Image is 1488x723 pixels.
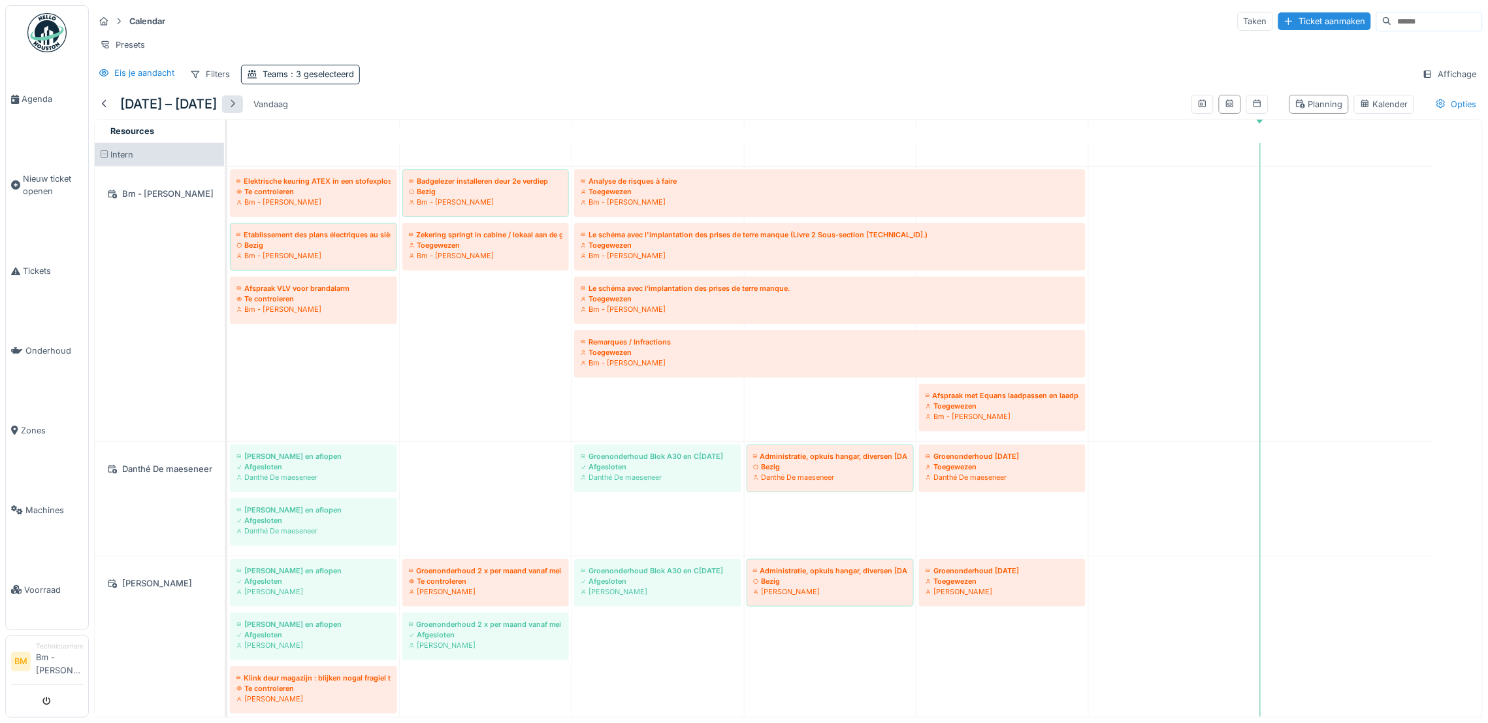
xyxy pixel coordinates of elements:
div: Toegewezen [581,347,1079,358]
span: Agenda [22,93,83,105]
div: Analyse de risques à faire [581,176,1079,186]
div: Te controleren [236,294,391,304]
div: Danthé De maeseneer [103,461,216,477]
div: Groenonderhoud 2 x per maand vanaf mei tot en met oktober [409,565,562,576]
div: Afgesloten [236,576,391,586]
span: Onderhoud [25,345,83,357]
div: Afgesloten [236,630,391,640]
div: Zekering springt in cabine / lokaal aan de garage [409,229,562,240]
div: [PERSON_NAME] [581,586,735,597]
div: Toegewezen [581,240,1079,250]
span: Tickets [23,265,83,277]
div: [PERSON_NAME] [926,586,1079,597]
div: [PERSON_NAME] en aflopen [236,619,391,630]
a: Onderhoud [6,311,88,391]
a: 30 september 2025 [468,122,504,140]
div: Teams [263,68,354,80]
div: [PERSON_NAME] [753,586,907,597]
div: Toegewezen [581,186,1079,197]
div: Groenonderhoud [DATE] [926,451,1079,462]
a: Machines [6,470,88,550]
div: Bezig [753,462,907,472]
div: [PERSON_NAME] [236,640,391,650]
a: 1 oktober 2025 [639,122,676,140]
div: Bm - [PERSON_NAME] [236,250,391,261]
div: Bm - [PERSON_NAME] [409,250,562,261]
div: Bm - [PERSON_NAME] [581,250,1079,261]
div: Groenonderhoud [DATE] [926,565,1079,576]
strong: Calendar [124,15,170,27]
span: Zones [21,424,83,437]
div: Badgelezer installeren deur 2e verdiep [409,176,562,186]
div: Vandaag [248,95,293,113]
span: Voorraad [24,584,83,596]
img: Badge_color-CXgf-gQk.svg [27,13,67,52]
div: [PERSON_NAME] en aflopen [236,451,391,462]
div: Te controleren [409,576,562,586]
div: Bm - [PERSON_NAME] [409,197,562,207]
div: Te controleren [236,683,391,694]
div: Toegewezen [581,294,1079,304]
div: Klink deur magazijn : blijken nogal fragiel te zijn [236,673,391,683]
div: Administratie, opkuis hangar, diversen [DATE] [753,451,907,462]
span: Resources [110,126,154,136]
div: [PERSON_NAME] [409,586,562,597]
li: BM [11,652,31,671]
a: 2 oktober 2025 [812,122,849,140]
div: Bm - [PERSON_NAME] [581,304,1079,314]
div: Presets [94,35,151,54]
div: Danthé De maeseneer [926,472,1079,482]
a: 29 september 2025 [293,122,333,140]
div: [PERSON_NAME] [409,640,562,650]
div: Technicusmanager [36,641,83,651]
li: Bm - [PERSON_NAME] [36,641,83,682]
div: Te controleren [236,186,391,197]
div: [PERSON_NAME] en aflopen [236,505,391,515]
div: Afspraak met Equans laadpassen en laadpalen - [PERSON_NAME] [926,390,1079,401]
div: Le schéma avec l’implantation des prises de terre manque. [581,283,1079,294]
a: Agenda [6,59,88,139]
span: Intern [110,150,133,160]
div: [PERSON_NAME] [103,575,216,592]
div: Elektrische keuring ATEX in een stofexplosieve atmosfeer - ACEG om 13 uur [236,176,391,186]
div: Afgesloten [581,576,735,586]
a: Tickets [6,231,88,311]
div: [PERSON_NAME] [236,694,391,704]
span: Nieuw ticket openen [23,173,83,197]
div: Bm - [PERSON_NAME] [236,197,391,207]
div: Taken [1238,12,1273,31]
a: Nieuw ticket openen [6,139,88,231]
div: Danthé De maeseneer [753,472,907,482]
div: Administratie, opkuis hangar, diversen [DATE] [753,565,907,576]
a: Zones [6,391,88,471]
div: Affichage [1417,65,1483,84]
div: Toegewezen [926,401,1079,411]
h5: [DATE] – [DATE] [120,96,217,112]
div: Eis je aandacht [114,67,174,79]
div: Bm - [PERSON_NAME] [236,304,391,314]
div: Bezig [236,240,391,250]
div: Bezig [753,576,907,586]
div: Kalender [1360,98,1408,110]
div: Groenonderhoud Blok A30 en C[DATE] [581,565,735,576]
div: Toegewezen [926,462,1079,472]
a: 5 oktober 2025 [1329,122,1365,140]
span: Machines [25,504,83,516]
div: Groenonderhoud Blok A30 en C[DATE] [581,451,735,462]
div: [PERSON_NAME] [236,586,391,597]
div: [PERSON_NAME] en aflopen [236,565,391,576]
div: Bm - [PERSON_NAME] [926,411,1079,422]
div: Toegewezen [409,240,562,250]
div: Opties [1430,95,1483,114]
a: Voorraad [6,550,88,630]
div: Ticket aanmaken [1278,12,1371,30]
div: Bezig [409,186,562,197]
div: Danthé De maeseneer [236,472,391,482]
div: Afgesloten [581,462,735,472]
div: Danthé De maeseneer [236,526,391,536]
a: 4 oktober 2025 [1157,122,1192,140]
div: Planning [1295,98,1343,110]
div: Toegewezen [926,576,1079,586]
div: Afgesloten [236,462,391,472]
div: Filters [184,65,236,84]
